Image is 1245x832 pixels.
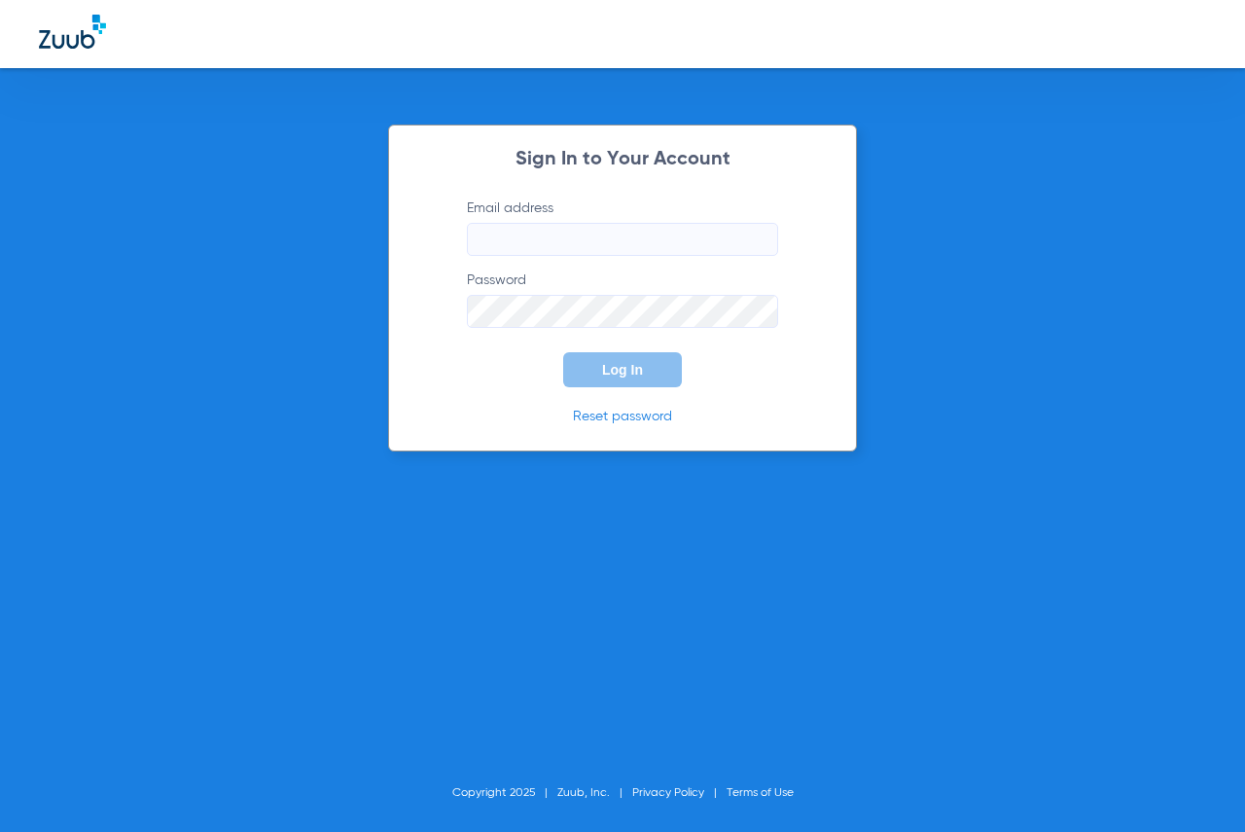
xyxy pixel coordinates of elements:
[467,295,778,328] input: Password
[467,271,778,328] label: Password
[602,362,643,378] span: Log In
[452,783,557,803] li: Copyright 2025
[727,787,794,799] a: Terms of Use
[467,199,778,256] label: Email address
[632,787,704,799] a: Privacy Policy
[557,783,632,803] li: Zuub, Inc.
[438,150,807,169] h2: Sign In to Your Account
[563,352,682,387] button: Log In
[467,223,778,256] input: Email address
[39,15,106,49] img: Zuub Logo
[573,410,672,423] a: Reset password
